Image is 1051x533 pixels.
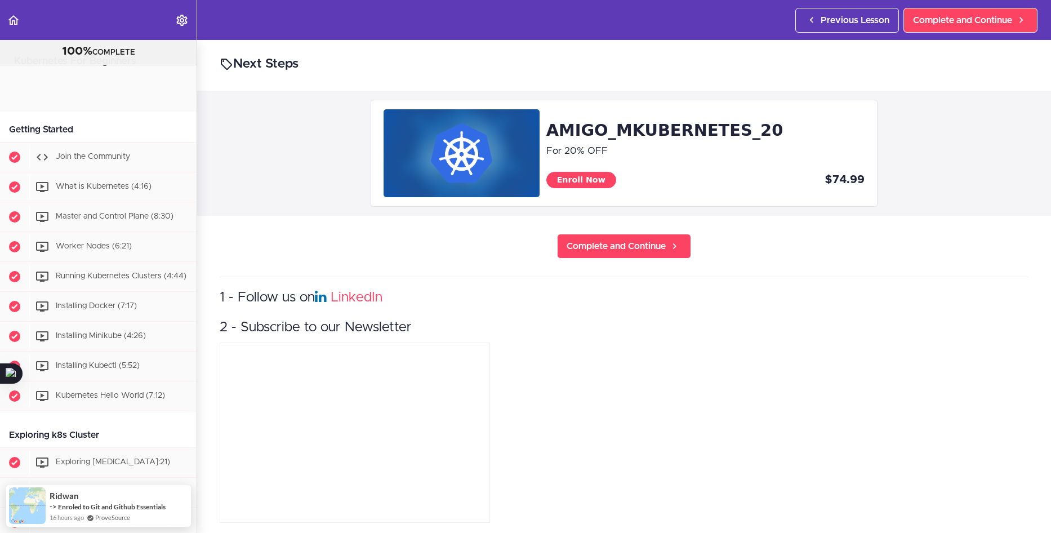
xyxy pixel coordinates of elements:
[795,8,899,33] a: Previous Lesson
[175,14,189,27] svg: Settings Menu
[62,46,92,57] span: 100%
[220,288,1028,307] h3: 1 - Follow us on
[903,8,1037,33] a: Complete and Continue
[567,239,666,253] span: Complete and Continue
[56,242,132,250] span: Worker Nodes (6:21)
[331,291,382,304] a: LinkedIn
[56,153,130,161] span: Join the Community
[50,502,57,511] span: ->
[56,392,165,399] span: Kubernetes Hello World (7:12)
[913,14,1012,27] span: Complete and Continue
[220,55,1028,74] h2: Next Steps
[56,212,173,220] span: Master and Control Plane (8:30)
[56,183,152,190] span: What is Kubernetes (4:16)
[546,172,616,188] a: Enroll Now
[56,332,146,340] span: Installing Minikube (4:26)
[58,503,166,511] a: Enroled to Git and Github Essentials
[220,318,1028,337] h3: 2 - Subscribe to our Newsletter
[56,302,137,310] span: Installing Docker (7:17)
[546,143,865,159] p: For 20% OFF
[546,118,865,143] h1: AMIGO_MKUBERNETES_20
[56,272,186,280] span: Running Kubernetes Clusters (4:44)
[7,14,20,27] svg: Back to course curriculum
[9,487,46,524] img: provesource social proof notification image
[821,14,889,27] span: Previous Lesson
[557,234,691,259] a: Complete and Continue
[50,513,84,522] span: 16 hours ago
[705,172,865,188] div: $74.99
[14,45,182,59] div: COMPLETE
[384,109,540,197] img: Product
[50,491,79,501] span: ridwan
[56,458,170,466] span: Exploring [MEDICAL_DATA]:21)
[95,513,130,522] a: ProveSource
[56,362,140,370] span: Installing Kubectl (5:52)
